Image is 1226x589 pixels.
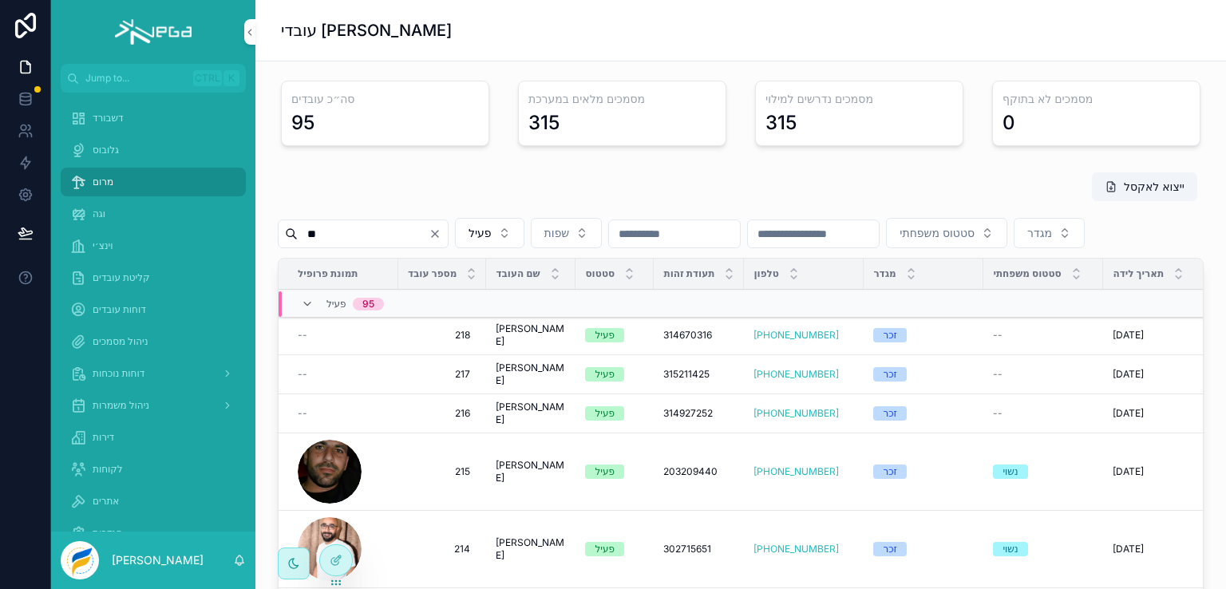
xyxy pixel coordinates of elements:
a: [DATE] [1113,543,1213,555]
a: הגדרות [61,519,246,547]
a: [DATE] [1113,368,1213,381]
a: [PHONE_NUMBER] [753,407,854,420]
a: -- [298,407,389,420]
a: 302715651 [663,543,734,555]
span: תמונת פרופיל [298,267,358,280]
span: Jump to... [85,72,187,85]
span: [DATE] [1113,543,1144,555]
span: פעיל [326,298,346,310]
a: [PERSON_NAME] [496,459,566,484]
a: [PHONE_NUMBER] [753,543,854,555]
a: דוחות עובדים [61,295,246,324]
a: לקוחות [61,455,246,484]
a: אתרים [61,487,246,516]
span: ניהול משמרות [93,399,149,412]
p: [PERSON_NAME] [112,552,204,568]
a: דשבורד [61,104,246,132]
span: 302715651 [663,543,711,555]
a: [PHONE_NUMBER] [753,368,854,381]
span: 203209440 [663,465,718,478]
a: [PHONE_NUMBER] [753,465,839,478]
a: זכר [873,406,974,421]
a: פעיל [585,464,644,479]
a: נשוי [993,542,1094,556]
a: וגה [61,200,246,228]
a: [PHONE_NUMBER] [753,329,839,342]
a: [DATE] [1113,407,1213,420]
button: Clear [429,227,448,240]
a: 217 [408,362,477,387]
span: [DATE] [1113,368,1144,381]
a: -- [298,329,389,342]
span: הגדרות [93,527,122,540]
div: זכר [883,542,896,556]
span: מגדר [1027,225,1052,241]
span: קליטת עובדים [93,271,150,284]
span: דוחות נוכחות [93,367,144,380]
a: 215 [408,459,477,484]
span: וינצ׳י [93,239,113,252]
span: Ctrl [193,70,222,86]
span: 314670316 [663,329,712,342]
a: [DATE] [1113,329,1213,342]
span: 315211425 [663,368,710,381]
a: 214 [408,536,477,562]
span: מרום [93,176,113,188]
button: Jump to...CtrlK [61,64,246,93]
span: דוחות עובדים [93,303,146,316]
a: 203209440 [663,465,734,478]
a: מרום [61,168,246,196]
a: נשוי [993,464,1094,479]
span: מספר עובד [408,267,457,280]
span: טלפון [753,267,779,280]
span: שם העובד [496,267,540,280]
span: תאריך לידה [1113,267,1164,280]
div: 315 [528,110,560,136]
span: [PERSON_NAME] [496,536,566,562]
span: K [225,72,238,85]
div: פעיל [595,542,615,556]
span: גלובוס [93,144,119,156]
a: קליטת עובדים [61,263,246,292]
a: זכר [873,464,974,479]
span: דשבורד [93,112,124,125]
a: פעיל [585,542,644,556]
span: 314927252 [663,407,713,420]
h3: סה״כ עובדים [291,91,479,107]
span: -- [993,368,1003,381]
a: [PERSON_NAME] [496,401,566,426]
div: זכר [883,328,896,342]
span: -- [298,407,307,420]
span: 216 [414,407,470,420]
div: נשוי [1003,542,1018,556]
h3: מסמכים נדרשים למילוי [765,91,953,107]
a: 218 [408,322,477,348]
a: -- [298,368,389,381]
span: [DATE] [1113,329,1144,342]
h1: עובדי [PERSON_NAME] [281,19,452,42]
span: סטטוס [585,267,615,280]
div: פעיל [595,406,615,421]
div: פעיל [595,464,615,479]
div: scrollable content [51,93,255,532]
a: -- [993,368,1094,381]
h3: מסמכים מלאים במערכת [528,91,716,107]
div: זכר [883,406,896,421]
a: פעיל [585,367,644,381]
span: [PERSON_NAME] [496,362,566,387]
div: פעיל [595,367,615,381]
span: דירות [93,431,114,444]
div: 95 [291,110,314,136]
button: Select Button [531,218,603,248]
div: זכר [883,464,896,479]
a: [PHONE_NUMBER] [753,465,854,478]
button: Select Button [1014,218,1085,248]
a: [PHONE_NUMBER] [753,368,839,381]
span: [DATE] [1113,465,1144,478]
a: גלובוס [61,136,246,164]
span: תעודת זהות [663,267,714,280]
span: אתרים [93,495,119,508]
a: [PHONE_NUMBER] [753,407,839,420]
